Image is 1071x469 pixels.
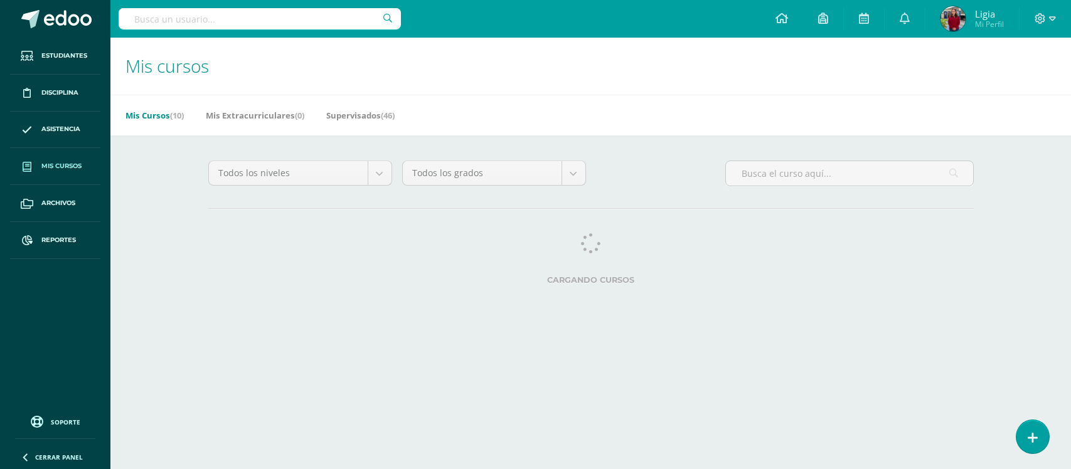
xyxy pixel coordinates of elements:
[41,235,76,245] span: Reportes
[940,6,966,31] img: e66938ea6f53d621eb85b78bb3ab8b81.png
[41,124,80,134] span: Asistencia
[412,161,552,185] span: Todos los grados
[218,161,358,185] span: Todos los niveles
[975,19,1004,29] span: Mi Perfil
[51,418,80,426] span: Soporte
[209,161,392,185] a: Todos los niveles
[295,110,304,121] span: (0)
[41,51,87,61] span: Estudiantes
[41,161,82,171] span: Mis cursos
[381,110,395,121] span: (46)
[125,105,184,125] a: Mis Cursos(10)
[35,453,83,461] span: Cerrar panel
[326,105,395,125] a: Supervisados(46)
[206,105,304,125] a: Mis Extracurriculares(0)
[403,161,585,185] a: Todos los grados
[125,54,209,78] span: Mis cursos
[41,198,75,208] span: Archivos
[41,88,78,98] span: Disciplina
[10,148,100,185] a: Mis cursos
[15,413,95,429] a: Soporte
[10,222,100,259] a: Reportes
[119,8,401,29] input: Busca un usuario...
[170,110,184,121] span: (10)
[975,8,1004,20] span: Ligia
[10,75,100,112] a: Disciplina
[10,112,100,149] a: Asistencia
[10,38,100,75] a: Estudiantes
[726,161,973,186] input: Busca el curso aquí...
[208,275,974,285] label: Cargando cursos
[10,185,100,222] a: Archivos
